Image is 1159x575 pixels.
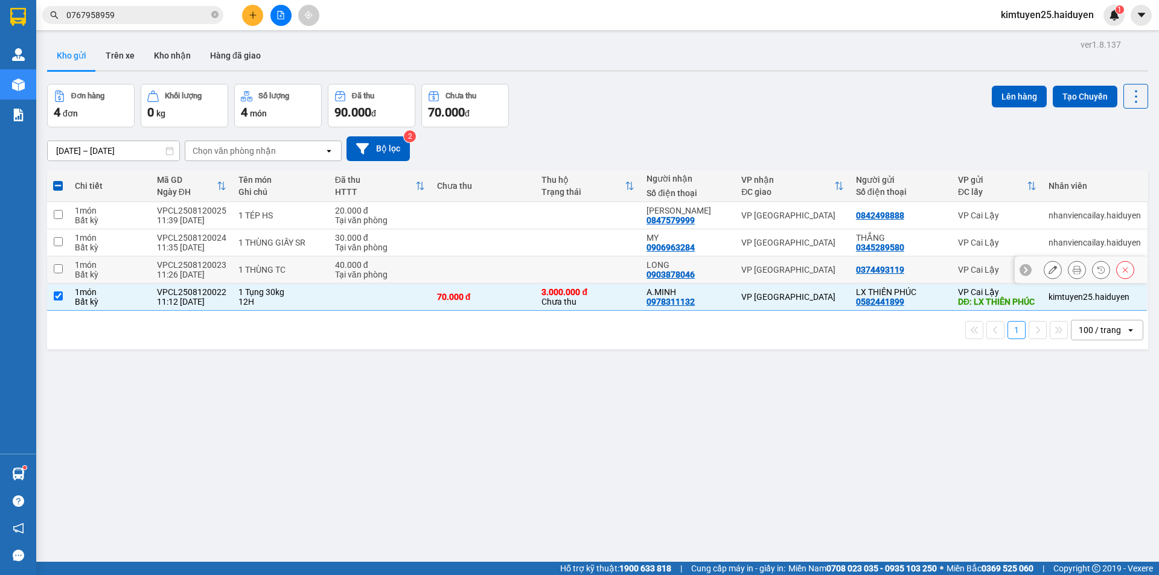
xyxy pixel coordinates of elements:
div: Số lượng [258,92,289,100]
span: aim [304,11,313,19]
th: Toggle SortBy [735,170,850,202]
span: notification [13,523,24,534]
div: KHÁNH LINH [647,206,729,215]
span: search [50,11,59,19]
div: Đã thu [335,175,415,185]
button: 1 [1007,321,1026,339]
div: Đã thu [352,92,374,100]
button: Khối lượng0kg [141,84,228,127]
input: Tìm tên, số ĐT hoặc mã đơn [66,8,209,22]
div: 1 món [75,287,145,297]
sup: 2 [404,130,416,142]
span: Miền Nam [788,562,937,575]
div: A.MINH [647,287,729,297]
div: 40.000 đ [335,260,425,270]
div: 0847579999 [647,215,695,225]
button: file-add [270,5,292,26]
div: 0374493119 [856,265,904,275]
div: Đơn hàng [71,92,104,100]
div: 11:12 [DATE] [157,297,226,307]
button: plus [242,5,263,26]
strong: 0708 023 035 - 0935 103 250 [826,564,937,573]
div: Ghi chú [238,187,323,197]
div: ĐC giao [741,187,834,197]
span: Hỗ trợ kỹ thuật: [560,562,671,575]
div: 0842498888 [856,211,904,220]
div: Tại văn phòng [335,270,425,279]
div: VPCL2508120023 [157,260,226,270]
div: VP Cai Lậy [958,287,1036,297]
span: 4 [241,105,247,119]
span: đ [465,109,470,118]
div: nhanviencailay.haiduyen [1049,238,1141,247]
span: kimtuyen25.haiduyen [991,7,1103,22]
button: aim [298,5,319,26]
div: nhanviencailay.haiduyen [1049,211,1141,220]
svg: open [1126,325,1135,335]
img: icon-new-feature [1109,10,1120,21]
div: 1 Tụng 30kg [238,287,323,297]
div: Nhân viên [1049,181,1141,191]
div: VP [GEOGRAPHIC_DATA] [741,238,844,247]
div: 1 THÙNG TC [238,265,323,275]
button: Trên xe [96,41,144,70]
div: VPCL2508120024 [157,233,226,243]
div: VP gửi [958,175,1027,185]
div: Số điện thoại [856,187,946,197]
div: 3.000.000 đ [541,287,634,297]
div: 11:39 [DATE] [157,215,226,225]
button: Bộ lọc [346,136,410,161]
div: 11:35 [DATE] [157,243,226,252]
div: Sửa đơn hàng [1044,261,1062,279]
div: VP nhận [741,175,834,185]
div: 100 / trang [1079,324,1121,336]
strong: 0369 525 060 [982,564,1033,573]
img: warehouse-icon [12,48,25,61]
div: VPCL2508120022 [157,287,226,297]
div: MY [647,233,729,243]
th: Toggle SortBy [151,170,232,202]
img: warehouse-icon [12,468,25,480]
div: VP Cai Lậy [958,265,1036,275]
div: 70.000 đ [437,292,530,302]
img: logo-vxr [10,8,26,26]
div: 0582441899 [856,297,904,307]
div: THẮNG [856,233,946,243]
div: LX THIÊN PHÚC [856,287,946,297]
div: Chi tiết [75,181,145,191]
button: Kho nhận [144,41,200,70]
span: close-circle [211,11,219,18]
div: 0903878046 [647,270,695,279]
div: VP [GEOGRAPHIC_DATA] [741,211,844,220]
strong: 1900 633 818 [619,564,671,573]
div: 1 món [75,260,145,270]
span: caret-down [1136,10,1147,21]
div: 30.000 đ [335,233,425,243]
div: Chưa thu [437,181,530,191]
sup: 1 [1116,5,1124,14]
div: 0906963284 [647,243,695,252]
div: Chưa thu [445,92,476,100]
button: Số lượng4món [234,84,322,127]
button: Hàng đã giao [200,41,270,70]
div: Bất kỳ [75,270,145,279]
span: message [13,550,24,561]
span: kg [156,109,165,118]
span: đơn [63,109,78,118]
button: Tạo Chuyến [1053,86,1117,107]
svg: open [324,146,334,156]
div: kimtuyen25.haiduyen [1049,292,1141,302]
span: đ [371,109,376,118]
button: Đã thu90.000đ [328,84,415,127]
div: Tại văn phòng [335,243,425,252]
th: Toggle SortBy [952,170,1042,202]
th: Toggle SortBy [329,170,431,202]
div: Thu hộ [541,175,625,185]
div: 12H [238,297,323,307]
div: Bất kỳ [75,243,145,252]
sup: 1 [23,466,27,469]
div: Bất kỳ [75,297,145,307]
div: 1 THÙNG GIẤY SR [238,238,323,247]
span: Cung cấp máy in - giấy in: [691,562,785,575]
div: 1 món [75,206,145,215]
